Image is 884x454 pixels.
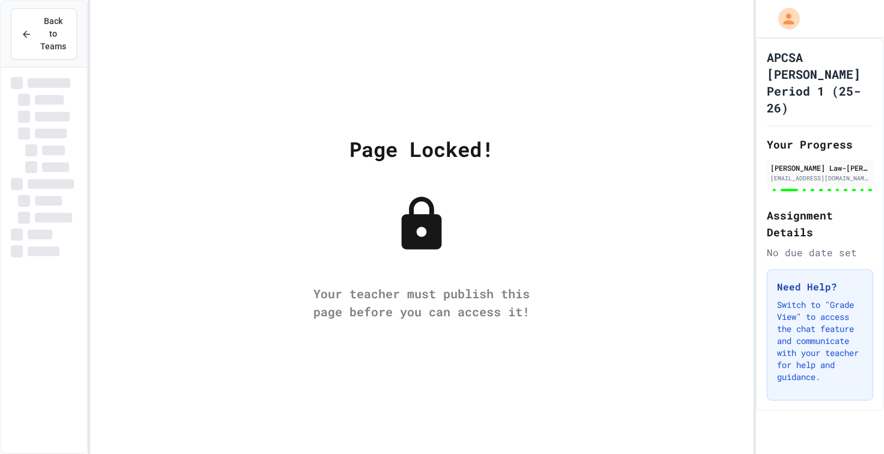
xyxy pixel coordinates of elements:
[777,299,863,383] p: Switch to "Grade View" to access the chat feature and communicate with your teacher for help and ...
[766,5,803,32] div: My Account
[777,280,863,294] h3: Need Help?
[11,8,77,60] button: Back to Teams
[770,162,870,173] div: [PERSON_NAME] Law-[PERSON_NAME]
[767,245,873,260] div: No due date set
[301,284,542,321] div: Your teacher must publish this page before you can access it!
[767,136,873,153] h2: Your Progress
[39,15,67,53] span: Back to Teams
[767,207,873,241] h2: Assignment Details
[767,49,873,116] h1: APCSA [PERSON_NAME] Period 1 (25-26)
[770,174,870,183] div: [EMAIL_ADDRESS][DOMAIN_NAME]
[349,133,494,164] div: Page Locked!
